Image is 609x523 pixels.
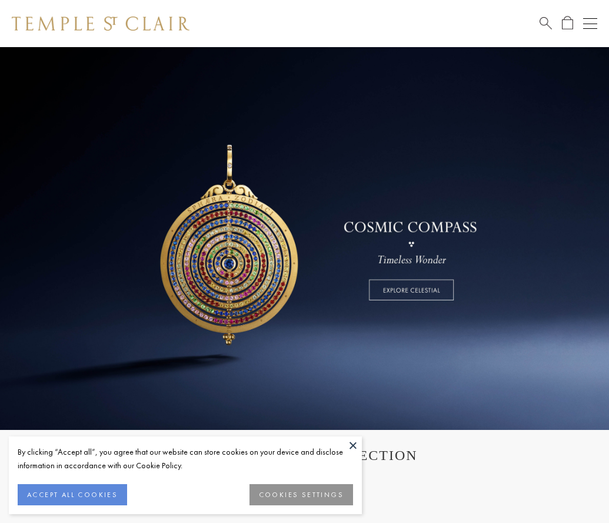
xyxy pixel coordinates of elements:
img: Temple St. Clair [12,16,189,31]
div: By clicking “Accept all”, you agree that our website can store cookies on your device and disclos... [18,445,353,472]
a: Search [540,16,552,31]
button: Open navigation [583,16,597,31]
a: Open Shopping Bag [562,16,573,31]
button: ACCEPT ALL COOKIES [18,484,127,505]
button: COOKIES SETTINGS [249,484,353,505]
